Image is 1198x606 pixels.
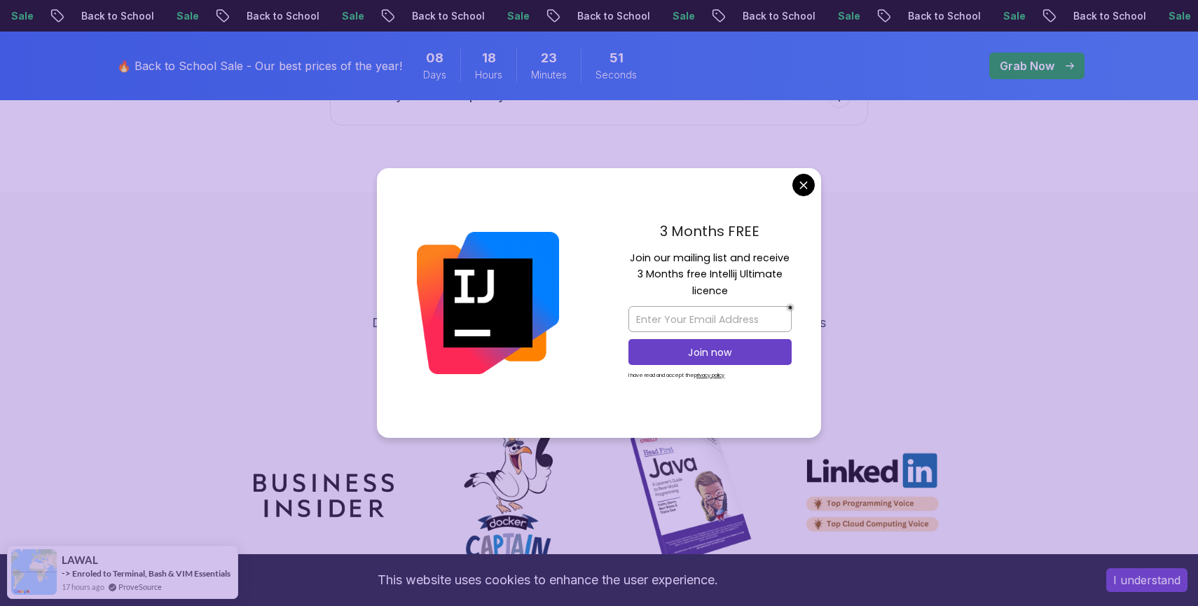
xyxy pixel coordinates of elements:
a: Enroled to Terminal, Bash & VIM Essentials [72,568,230,579]
p: Back to School [65,9,160,23]
span: Seconds [595,68,637,82]
p: Back to School [1057,9,1152,23]
a: ProveSource [118,581,162,593]
p: Sale [987,9,1032,23]
img: partner_insider [254,474,394,517]
button: Accept cookies [1106,568,1187,592]
span: 18 Hours [482,48,496,68]
img: partner_docker [437,425,577,565]
span: 23 Minutes [541,48,557,68]
span: 8 Days [426,48,443,68]
p: Sale [160,9,205,23]
p: Sale [326,9,371,23]
p: Back to School [727,9,822,23]
p: Back to School [230,9,326,23]
img: partner_java [621,425,761,565]
p: Sale [1152,9,1197,23]
img: provesource social proof notification image [11,549,57,595]
span: 17 hours ago [62,581,104,593]
p: Sale [822,9,867,23]
p: Sale [491,9,536,23]
span: Days [423,68,446,82]
span: -> [62,567,71,579]
p: Discover the platforms, publications, and communities where Amigoscode has been featured [364,313,834,352]
p: Back to School [892,9,987,23]
span: Minutes [531,68,567,82]
span: LAWAL [62,554,98,566]
span: Hours [475,68,502,82]
p: 🔥 Back to School Sale - Our best prices of the year! [117,57,402,74]
div: This website uses cookies to enhance the user experience. [11,565,1085,595]
p: Sale [656,9,701,23]
h2: We're Featured on [109,277,1089,305]
img: partner_linkedin [804,453,944,539]
p: Back to School [396,9,491,23]
p: Back to School [561,9,656,23]
span: 51 Seconds [610,48,624,68]
p: Grab Now [1000,57,1054,74]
